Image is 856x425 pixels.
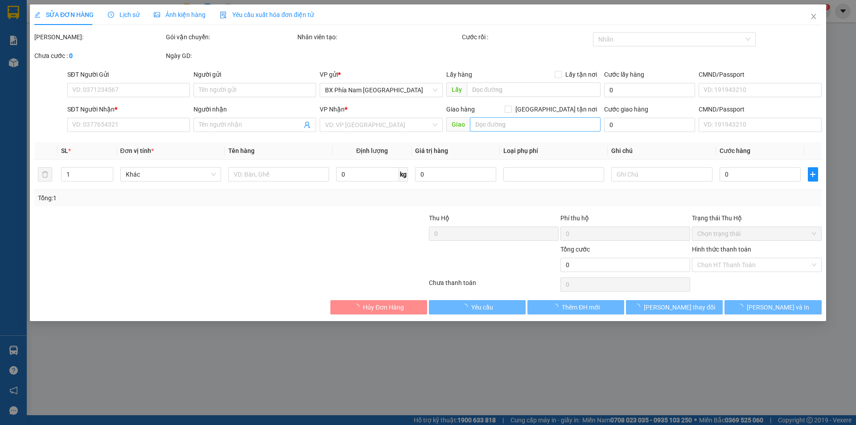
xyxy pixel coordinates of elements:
span: Hủy Đơn Hàng [363,302,404,312]
label: Cước lấy hàng [604,71,644,78]
div: CMND/Passport [699,70,821,79]
div: Gói vận chuyển: [166,32,296,42]
span: clock-circle [108,12,114,18]
button: [PERSON_NAME] và In [725,300,822,314]
div: Chưa thanh toán [428,278,560,293]
span: user-add [304,121,311,128]
button: Yêu cầu [429,300,526,314]
span: SỬA ĐƠN HÀNG [34,11,94,18]
span: [PERSON_NAME] và In [747,302,809,312]
div: Phí thu hộ [560,213,690,227]
img: icon [220,12,227,19]
span: loading [552,304,562,310]
div: SĐT Người Nhận [67,104,190,114]
span: BX Phía Nam Nha Trang [325,83,437,97]
span: picture [154,12,160,18]
span: close [810,13,817,20]
span: Lấy tận nơi [562,70,601,79]
th: Ghi chú [608,142,716,160]
span: Yêu cầu xuất hóa đơn điện tử [220,11,314,18]
span: Tổng cước [560,246,590,253]
button: delete [38,167,52,182]
div: Cước rồi : [462,32,592,42]
input: Cước lấy hàng [604,83,695,97]
span: Giao hàng [446,106,475,113]
span: Giao [446,117,470,132]
span: loading [737,304,747,310]
input: VD: Bàn, Ghế [228,167,329,182]
th: Loại phụ phí [500,142,608,160]
div: CMND/Passport [699,104,821,114]
span: Lịch sử [108,11,140,18]
div: SĐT Người Gửi [67,70,190,79]
div: Tổng: 1 [38,193,330,203]
input: Dọc đường [470,117,601,132]
span: edit [34,12,41,18]
label: Cước giao hàng [604,106,648,113]
button: plus [808,167,818,182]
span: kg [399,167,408,182]
span: Chọn trạng thái [697,227,816,240]
span: Cước hàng [720,147,750,154]
span: [PERSON_NAME] thay đổi [644,302,715,312]
span: Tên hàng [228,147,255,154]
span: Lấy [446,83,467,97]
button: [PERSON_NAME] thay đổi [626,300,723,314]
b: 0 [69,52,73,59]
span: plus [808,171,817,178]
div: [PERSON_NAME]: [34,32,164,42]
div: Người gửi [193,70,316,79]
div: Ngày GD: [166,51,296,61]
span: loading [634,304,644,310]
label: Hình thức thanh toán [692,246,751,253]
input: Dọc đường [467,83,601,97]
span: Thêm ĐH mới [562,302,600,312]
span: VP Nhận [320,106,345,113]
span: Lấy hàng [446,71,472,78]
button: Hủy Đơn Hàng [330,300,427,314]
span: Định lượng [356,147,388,154]
span: [GEOGRAPHIC_DATA] tận nơi [512,104,601,114]
button: Thêm ĐH mới [527,300,624,314]
span: SL [62,147,69,154]
span: Ảnh kiện hàng [154,11,206,18]
span: Khác [126,168,216,181]
div: VP gửi [320,70,443,79]
span: Giá trị hàng [415,147,448,154]
span: loading [353,304,363,310]
button: Close [801,4,826,29]
div: Chưa cước : [34,51,164,61]
span: Đơn vị tính [120,147,154,154]
div: Người nhận [193,104,316,114]
span: loading [461,304,471,310]
span: Thu Hộ [429,215,449,222]
div: Trạng thái Thu Hộ [692,213,822,223]
span: Yêu cầu [471,302,493,312]
div: Nhân viên tạo: [297,32,460,42]
input: Ghi Chú [612,167,712,182]
input: Cước giao hàng [604,118,695,132]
